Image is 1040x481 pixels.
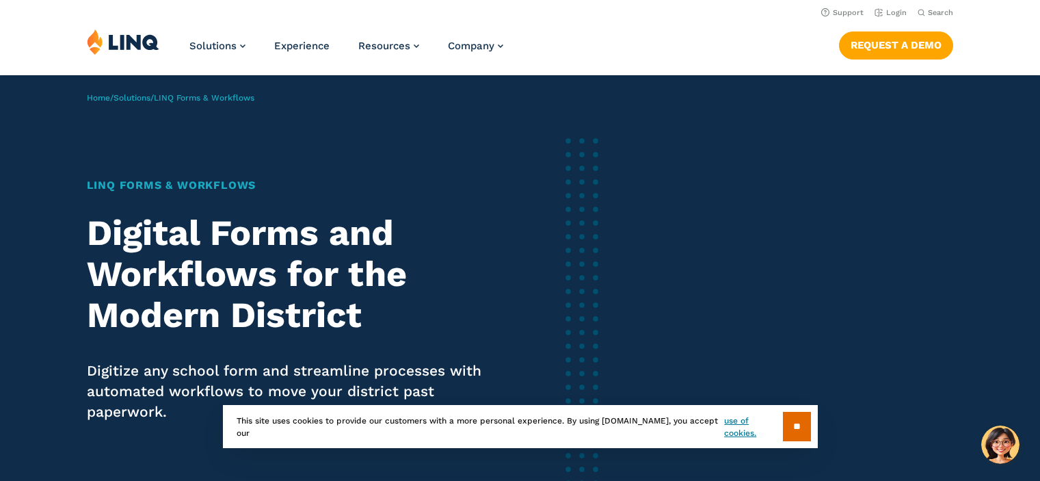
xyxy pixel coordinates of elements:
span: Search [928,8,953,17]
span: Solutions [189,40,237,52]
span: Company [448,40,494,52]
div: This site uses cookies to provide our customers with a more personal experience. By using [DOMAIN... [223,405,818,448]
span: Resources [358,40,410,52]
a: Solutions [114,93,150,103]
nav: Button Navigation [839,29,953,59]
img: LINQ | K‑12 Software [87,29,159,55]
nav: Primary Navigation [189,29,503,74]
a: Login [875,8,907,17]
button: Hello, have a question? Let’s chat. [981,426,1019,464]
a: Resources [358,40,419,52]
a: Company [448,40,503,52]
a: Request a Demo [839,31,953,59]
span: LINQ Forms & Workflows [154,93,254,103]
a: Solutions [189,40,245,52]
a: Experience [274,40,330,52]
button: Open Search Bar [918,8,953,18]
p: Digitize any school form and streamline processes with automated workflows to move your district ... [87,361,496,422]
a: Home [87,93,110,103]
span: / / [87,93,254,103]
h2: Digital Forms and Workflows for the Modern District [87,213,496,335]
a: use of cookies. [724,415,782,439]
a: Support [821,8,864,17]
h1: LINQ Forms & Workflows [87,177,496,194]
